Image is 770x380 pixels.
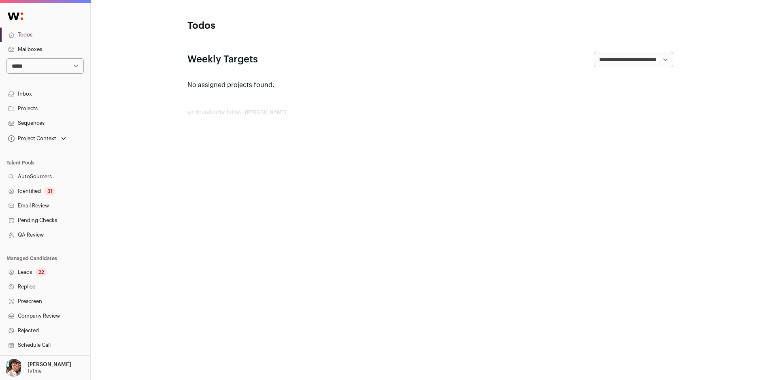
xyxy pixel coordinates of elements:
button: Open dropdown [3,359,73,377]
h2: Weekly Targets [187,53,258,66]
p: No assigned projects found. [187,80,673,90]
button: Open dropdown [6,133,68,144]
img: 14759586-medium_jpg [5,359,23,377]
p: 1v1me [28,368,42,374]
p: [PERSON_NAME] [28,361,71,368]
div: 22 [35,268,47,276]
div: Project Context [6,135,56,142]
img: Wellfound [3,8,28,24]
div: 31 [44,187,55,195]
h1: Todos [187,19,349,32]
footer: wellfound:ai for 1v1me - [PERSON_NAME] [187,109,673,116]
